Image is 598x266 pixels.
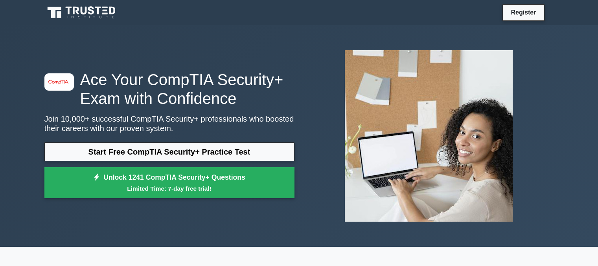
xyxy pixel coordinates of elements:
small: Limited Time: 7-day free trial! [54,184,285,193]
a: Register [506,7,541,17]
h1: Ace Your CompTIA Security+ Exam with Confidence [44,70,294,108]
p: Join 10,000+ successful CompTIA Security+ professionals who boosted their careers with our proven... [44,114,294,133]
a: Unlock 1241 CompTIA Security+ QuestionsLimited Time: 7-day free trial! [44,167,294,199]
a: Start Free CompTIA Security+ Practice Test [44,142,294,161]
